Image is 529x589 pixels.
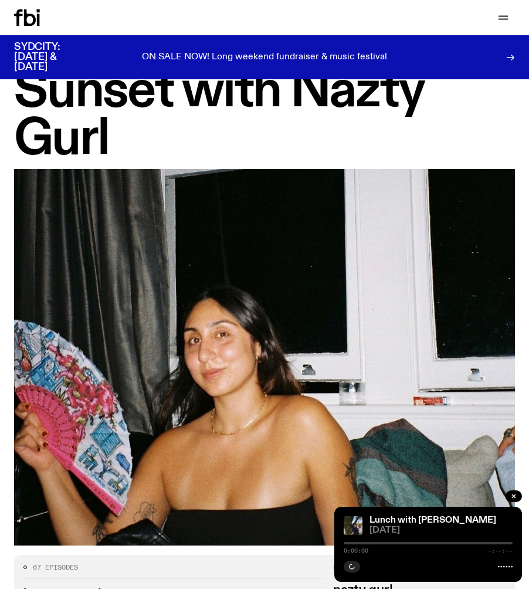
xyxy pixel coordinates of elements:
span: [DATE] [369,526,513,535]
a: Lunch with [PERSON_NAME] [369,516,496,525]
h2: Hosts [333,564,506,578]
h1: Sunset with Nazty Gurl [14,68,515,163]
span: 67 episodes [33,564,78,571]
h3: SYDCITY: [DATE] & [DATE] [14,42,89,72]
span: 0:00:00 [344,548,368,554]
span: -:--:-- [488,548,513,554]
p: ON SALE NOW! Long weekend fundraiser & music festival [142,52,387,63]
